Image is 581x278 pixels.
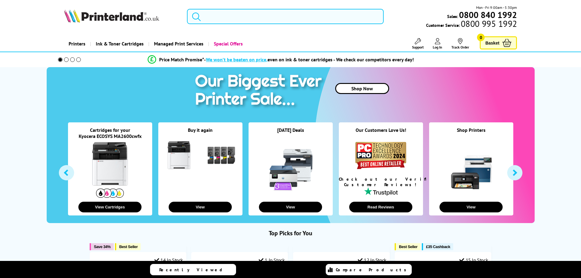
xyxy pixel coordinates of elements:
[96,36,144,52] span: Ink & Toner Cartridges
[50,54,512,65] li: modal_Promise
[422,243,453,250] button: £35 Cashback
[148,36,208,52] a: Managed Print Services
[192,67,328,115] img: printer sale
[476,5,517,10] span: Mon - Fri 9:00am - 5:30pm
[169,202,232,212] button: View
[339,127,423,141] div: Our Customers Love Us!
[485,39,499,47] span: Basket
[480,36,517,49] a: Basket 0
[433,45,442,49] span: Log In
[412,38,424,49] a: Support
[349,202,412,212] button: Read Reviews
[459,9,517,20] b: 0800 840 1992
[426,244,450,249] span: £35 Cashback
[119,244,138,249] span: Best Seller
[395,243,421,250] button: Best Seller
[64,9,159,23] img: Printerland Logo
[259,202,322,212] button: View
[94,244,111,249] span: Save 34%
[90,36,148,52] a: Ink & Toner Cartridges
[154,257,183,263] div: 14 In Stock
[429,127,513,141] div: Shop Printers
[339,176,423,187] div: Check out our Verified Customer Reviews!
[64,9,180,24] a: Printerland Logo
[358,257,386,263] div: 12 In Stock
[206,56,267,63] span: We won’t be beaten on price,
[335,83,389,94] a: Shop Now
[439,202,503,212] button: View
[259,257,285,263] div: 1 In Stock
[208,36,247,52] a: Special Offers
[460,21,517,27] span: 0800 995 1992
[249,127,333,141] div: [DATE] Deals
[204,56,414,63] div: - even on ink & toner cartridges - We check our competitors every day!
[459,257,488,263] div: 15 In Stock
[451,38,469,49] a: Track Order
[115,243,141,250] button: Best Seller
[78,202,142,212] button: View Cartridges
[326,264,412,275] a: Compare Products
[426,21,517,28] span: Customer Service:
[90,243,114,250] button: Save 34%
[477,34,485,41] span: 0
[68,127,152,133] div: Cartridges for your
[447,13,458,19] span: Sales:
[64,36,90,52] a: Printers
[458,12,517,18] a: 0800 840 1992
[188,127,213,133] a: Buy it again
[336,267,410,273] span: Compare Products
[412,45,424,49] span: Support
[399,244,418,249] span: Best Seller
[159,267,228,273] span: Recently Viewed
[150,264,236,275] a: Recently Viewed
[159,56,204,63] span: Price Match Promise*
[79,133,142,139] a: Kyocera ECOSYS MA2600cwfx
[433,38,442,49] a: Log In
